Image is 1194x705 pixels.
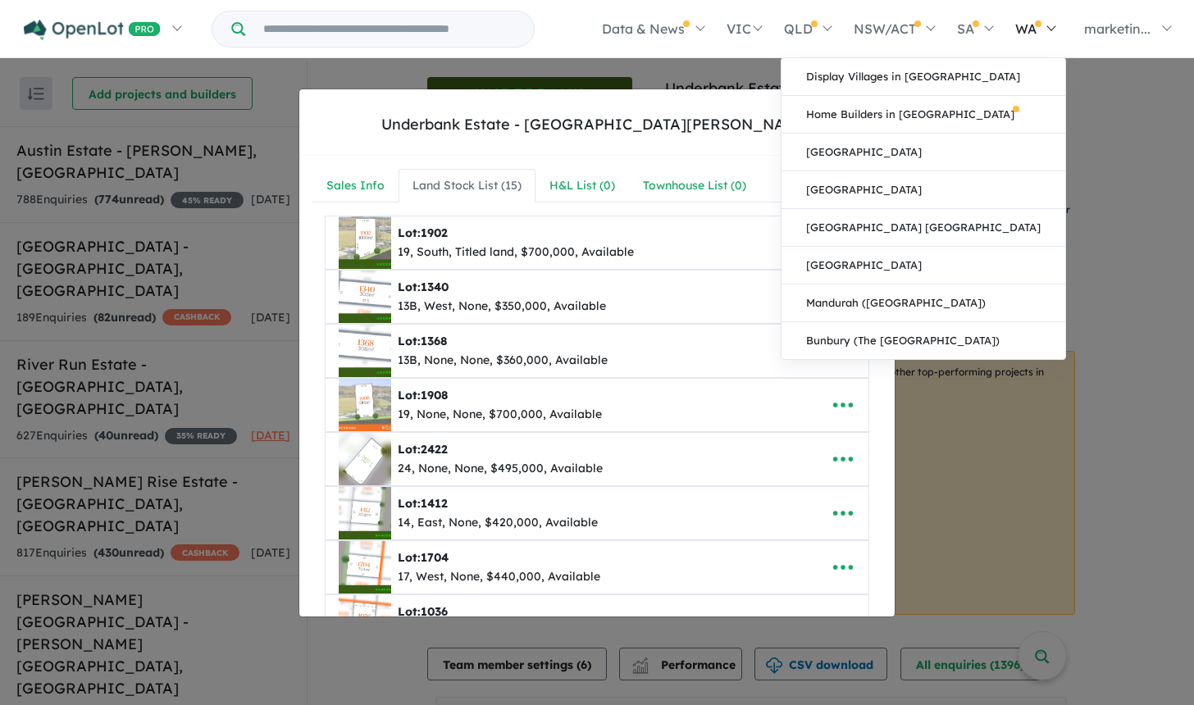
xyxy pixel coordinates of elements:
[398,442,448,457] b: Lot:
[421,280,449,294] span: 1340
[782,284,1065,322] a: Mandurah ([GEOGRAPHIC_DATA])
[643,176,746,196] div: Townhouse List ( 0 )
[549,176,615,196] div: H&L List ( 0 )
[398,567,600,587] div: 17, West, None, $440,000, Available
[339,487,391,539] img: Underbank%20Estate%20-%20Bacchus%20Marsh%20-%20Lot%201412___1747888943.png
[782,58,1065,96] a: Display Villages in [GEOGRAPHIC_DATA]
[381,114,813,135] div: Underbank Estate - [GEOGRAPHIC_DATA][PERSON_NAME]
[398,334,447,348] b: Lot:
[398,351,608,371] div: 13B, None, None, $360,000, Available
[398,297,606,316] div: 13B, West, None, $350,000, Available
[339,541,391,594] img: Underbank%20Estate%20-%20Bacchus%20Marsh%20-%20Lot%201704___1747889631.png
[782,96,1065,134] a: Home Builders in [GEOGRAPHIC_DATA]
[782,247,1065,284] a: [GEOGRAPHIC_DATA]
[398,280,449,294] b: Lot:
[1084,20,1151,37] span: marketin...
[398,513,598,533] div: 14, East, None, $420,000, Available
[398,459,603,479] div: 24, None, None, $495,000, Available
[421,225,448,240] span: 1902
[421,334,447,348] span: 1368
[339,433,391,485] img: Underbank%20Estate%20-%20Bacchus%20Marsh%20-%20Lot%202422___1747365603.png
[421,604,448,619] span: 1036
[782,134,1065,171] a: [GEOGRAPHIC_DATA]
[339,216,391,269] img: Underbank%20Estate%20-%20Bacchus%20Marsh%20-%20Lot%201902___1694666981.png
[339,325,391,377] img: Underbank%20Estate%20-%20Bacchus%20Marsh%20-%20Lot%201368___1726027752.png
[421,550,449,565] span: 1704
[412,176,522,196] div: Land Stock List ( 15 )
[398,550,449,565] b: Lot:
[782,209,1065,247] a: [GEOGRAPHIC_DATA] [GEOGRAPHIC_DATA]
[398,243,634,262] div: 19, South, Titled land, $700,000, Available
[248,11,531,47] input: Try estate name, suburb, builder or developer
[339,271,391,323] img: Underbank%20Estate%20-%20Bacchus%20Marsh%20-%20Lot%201340___1726027367.png
[24,20,161,40] img: Openlot PRO Logo White
[398,496,448,511] b: Lot:
[782,322,1065,359] a: Bunbury (The [GEOGRAPHIC_DATA])
[782,171,1065,209] a: [GEOGRAPHIC_DATA]
[421,442,448,457] span: 2422
[339,379,391,431] img: Underbank%20Estate%20-%20Bacchus%20Marsh%20-%20Lot%201908___1747365489.png
[398,388,448,403] b: Lot:
[421,388,448,403] span: 1908
[421,496,448,511] span: 1412
[326,176,385,196] div: Sales Info
[398,604,448,619] b: Lot:
[339,595,391,648] img: Underbank%20Estate%20-%20Bacchus%20Marsh%20-%20Lot%201036___1749786956.png
[398,405,602,425] div: 19, None, None, $700,000, Available
[398,225,448,240] b: Lot:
